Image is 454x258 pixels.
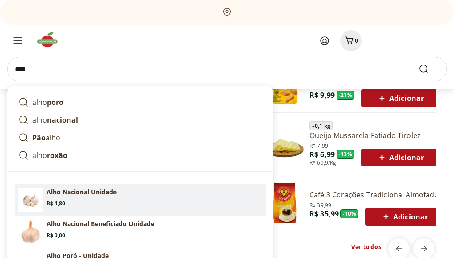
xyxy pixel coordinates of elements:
strong: Pão [32,133,46,142]
button: Adicionar [365,208,443,226]
img: Principal [263,123,306,165]
button: Carrinho [340,30,362,51]
span: Adicionar [376,93,424,104]
p: alho [32,150,67,161]
strong: poro [47,97,63,107]
button: Adicionar [361,149,439,166]
span: - 13 % [337,150,354,159]
span: R$ 69,9/Kg [309,159,337,166]
span: R$ 1,80 [47,200,65,207]
a: Ver todos [351,243,381,251]
a: Café 3 Corações Tradicional Almofada 500g [309,190,443,200]
span: Adicionar [376,152,424,163]
a: Alho Nacional Beneficiado UnidadeAlho Nacional Beneficiado UnidadeR$ 3,00 [15,216,266,248]
img: Hortifruti [35,31,65,49]
span: 0 [355,36,358,45]
span: R$ 7,99 [309,141,328,150]
span: R$ 35,99 [309,209,339,219]
img: Alho Nacional Beneficiado Unidade [18,219,43,244]
p: Alho Nacional Beneficiado Unidade [47,219,154,228]
span: - 10 % [340,209,358,218]
p: Alho Nacional Unidade [47,188,117,196]
button: Submit Search [419,64,440,74]
p: alho [32,97,63,108]
span: R$ 9,99 [309,90,335,100]
a: alhoporo [15,93,266,111]
a: PrincipalAlho Nacional UnidadeR$ 1,80 [15,184,266,216]
p: alho [32,132,60,143]
button: Adicionar [361,89,439,107]
span: R$ 3,00 [47,232,65,239]
span: Adicionar [380,212,428,222]
span: R$ 6,99 [309,150,335,159]
a: Queijo Mussarela Fatiado Tirolez [309,131,439,140]
strong: roxão [47,150,67,160]
span: ~ 0,1 kg [309,121,333,130]
a: Pãoalho [15,129,266,146]
p: alho [32,115,78,125]
a: alhoroxão [15,146,266,164]
span: R$ 39,99 [309,200,331,209]
strong: nacional [47,115,78,125]
span: - 21 % [337,91,354,100]
button: Menu [7,30,28,51]
img: Principal [18,188,43,212]
input: search [7,57,447,81]
img: Café Três Corações Tradicional Almofada 500g [263,182,306,224]
a: alhonacional [15,111,266,129]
